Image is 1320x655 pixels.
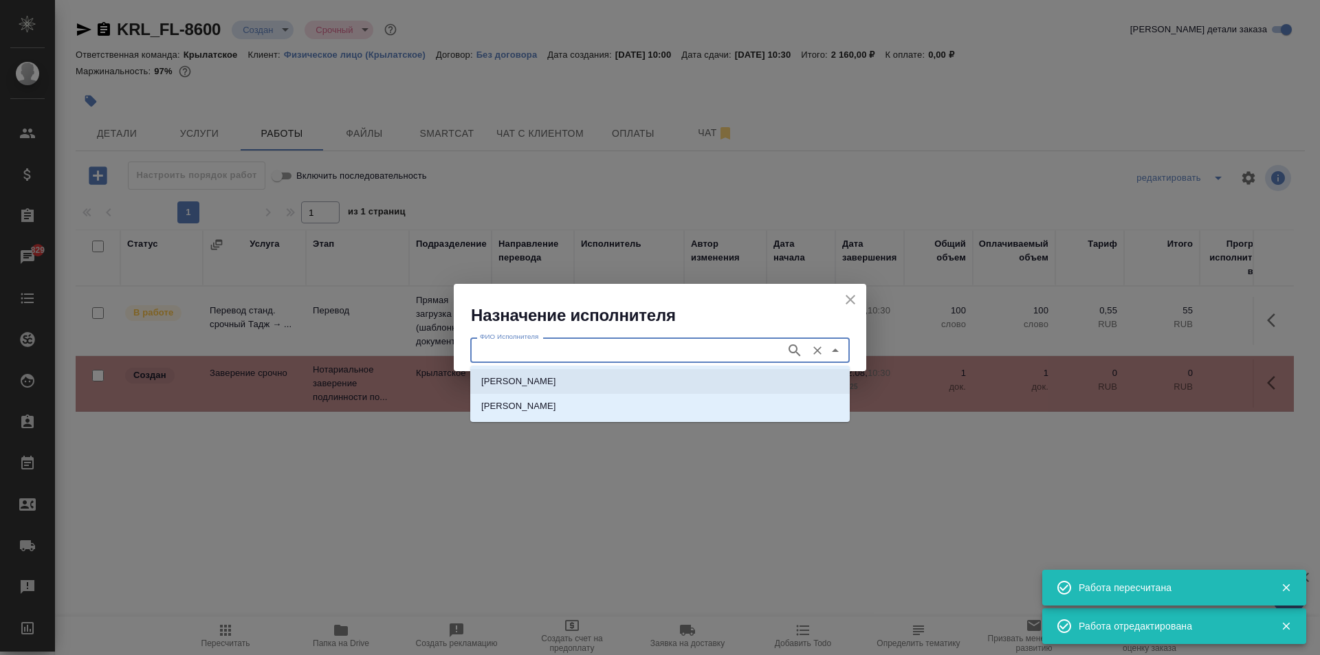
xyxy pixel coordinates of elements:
button: Закрыть [1272,581,1300,594]
button: Очистить [808,341,827,360]
div: Работа отредактирована [1079,619,1260,633]
p: [PERSON_NAME] [481,399,556,413]
button: close [840,289,861,310]
button: Close [826,341,845,360]
p: [PERSON_NAME] [481,375,556,388]
button: Поиск [784,340,805,361]
button: Закрыть [1272,620,1300,632]
h2: Назначение исполнителя [471,304,866,326]
div: Работа пересчитана [1079,581,1260,595]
